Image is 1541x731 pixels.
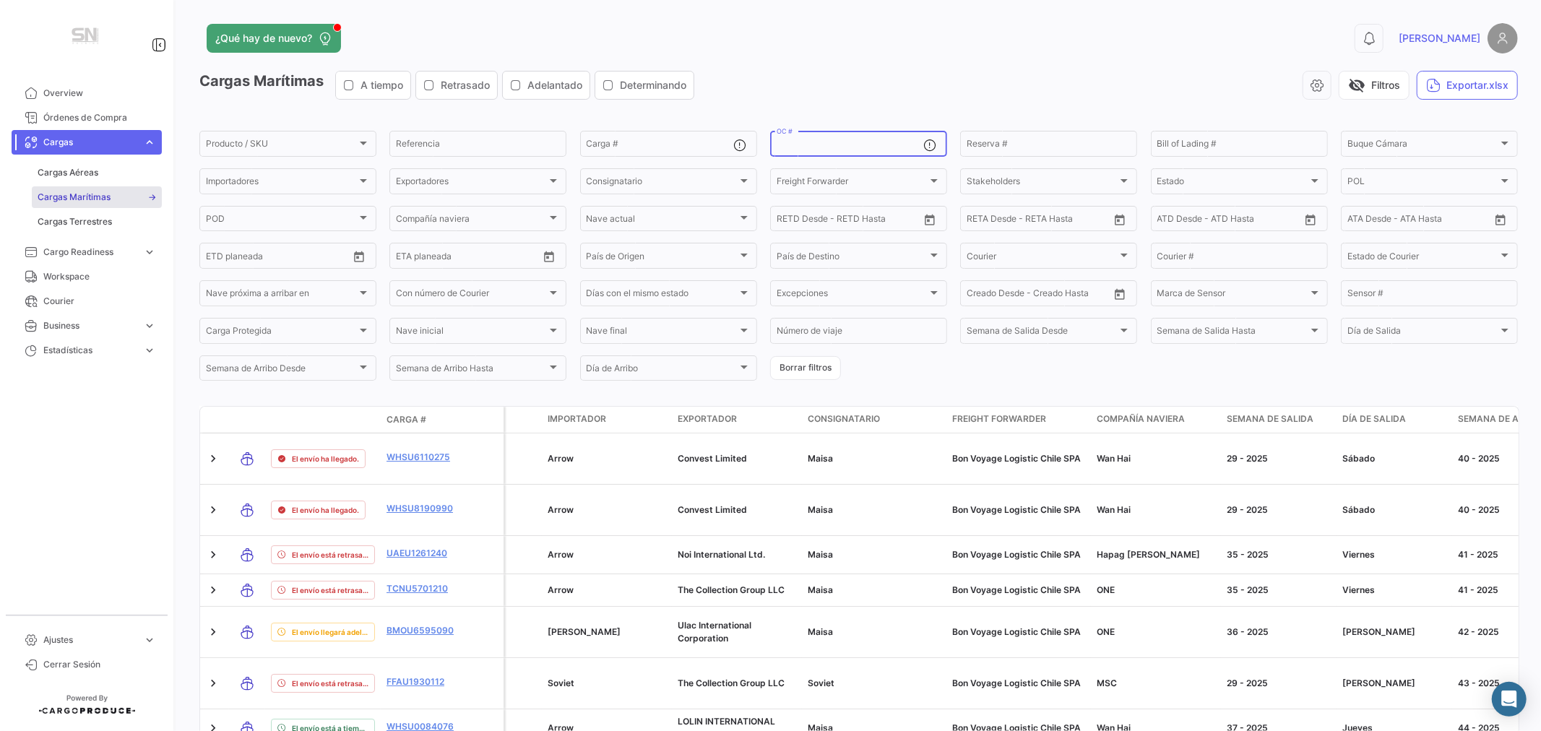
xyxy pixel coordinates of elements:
a: FFAU1930112 [387,675,462,688]
span: Consignatario [587,178,738,189]
img: placeholder-user.png [1488,23,1518,53]
div: 29 - 2025 [1227,452,1331,465]
button: visibility_offFiltros [1339,71,1410,100]
span: visibility_off [1348,77,1365,94]
span: Consignatario [808,412,880,425]
input: Desde [777,216,803,226]
span: Freight Forwarder [777,178,928,189]
span: Compañía naviera [396,216,547,226]
input: Hasta [242,253,311,263]
span: Producto / SKU [206,141,357,151]
input: ATA Desde [1347,216,1391,226]
input: Desde [396,253,422,263]
span: Marca de Sensor [1157,290,1308,300]
div: 29 - 2025 [1227,503,1331,516]
span: Ajustes [43,633,137,646]
span: País de Destino [777,253,928,263]
img: Manufactura+Logo.png [51,17,123,58]
span: Bon Voyage Logistic Chile SPA [952,453,1081,464]
span: Nave actual [587,216,738,226]
span: Estado [1157,178,1308,189]
div: 35 - 2025 [1227,548,1331,561]
a: Expand/Collapse Row [206,676,220,691]
h3: Cargas Marítimas [199,71,699,100]
span: Excepciones [777,290,928,300]
a: Órdenes de Compra [12,105,162,130]
button: Exportar.xlsx [1417,71,1518,100]
span: Ulac International Corporation [678,620,751,644]
span: Compañía naviera [1097,412,1185,425]
div: 36 - 2025 [1227,626,1331,639]
span: El envío está retrasado. [292,584,368,596]
span: El envío está retrasado. [292,678,368,689]
datatable-header-cell: Importador [542,407,672,433]
span: Nave inicial [396,328,547,338]
button: Open calendar [1109,283,1131,305]
span: Órdenes de Compra [43,111,156,124]
span: Freight Forwarder [952,412,1046,425]
span: expand_more [143,246,156,259]
span: Maisa [808,504,833,515]
button: ¿Qué hay de nuevo? [207,24,341,53]
span: Semana de Arribo Hasta [396,365,547,376]
a: Expand/Collapse Row [206,625,220,639]
div: [PERSON_NAME] [1342,677,1446,690]
span: Días con el mismo estado [587,290,738,300]
a: Overview [12,81,162,105]
a: Expand/Collapse Row [206,548,220,562]
div: [PERSON_NAME] [1342,626,1446,639]
span: expand_more [143,319,156,332]
span: Estado de Courier [1347,253,1498,263]
span: Soviet [548,678,574,688]
span: Maisa [808,584,833,595]
span: Cargas Marítimas [38,191,111,204]
datatable-header-cell: Compañía naviera [1091,407,1221,433]
span: Wan Hai [1097,453,1131,464]
span: The Collection Group LLC [678,584,785,595]
input: Desde [206,253,232,263]
datatable-header-cell: Carga Protegida [506,407,542,433]
span: Cargo Readiness [43,246,137,259]
datatable-header-cell: Día de Salida [1337,407,1452,433]
div: Sábado [1342,503,1446,516]
span: ONE [1097,584,1115,595]
input: Desde [967,216,993,226]
button: Adelantado [503,72,590,99]
span: Semana de Salida Hasta [1157,328,1308,338]
span: Courier [43,295,156,308]
span: Bon Voyage Logistic Chile SPA [952,584,1081,595]
span: Workspace [43,270,156,283]
span: Bon Voyage Logistic Chile SPA [952,626,1081,637]
input: Creado Desde [967,290,1024,300]
a: Cargas Aéreas [32,162,162,183]
datatable-header-cell: Estado de Envio [265,414,381,425]
span: POD [206,216,357,226]
span: Hapag Lloyd [1097,549,1200,560]
span: Estadísticas [43,344,137,357]
input: ATA Hasta [1402,216,1470,226]
span: POL [1347,178,1498,189]
span: Carga Protegida [206,328,357,338]
span: Van Heusen [548,626,621,637]
span: expand_more [143,136,156,149]
span: Overview [43,87,156,100]
span: Stakeholders [967,178,1118,189]
div: 35 - 2025 [1227,584,1331,597]
a: Cargas Marítimas [32,186,162,208]
span: El envío ha llegado. [292,504,359,516]
span: Día de Salida [1342,412,1406,425]
div: Abrir Intercom Messenger [1492,682,1527,717]
button: Retrasado [416,72,497,99]
span: Importadores [206,178,357,189]
span: El envío llegará adelantado. [292,626,368,638]
span: Adelantado [527,78,582,92]
div: Viernes [1342,548,1446,561]
a: TCNU5701210 [387,582,462,595]
a: Expand/Collapse Row [206,451,220,466]
span: The Collection Group LLC [678,678,785,688]
span: expand_more [143,633,156,646]
span: Cargas Aéreas [38,166,98,179]
button: Open calendar [1300,209,1321,230]
span: Arrow [548,504,574,515]
span: Exportadores [396,178,547,189]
